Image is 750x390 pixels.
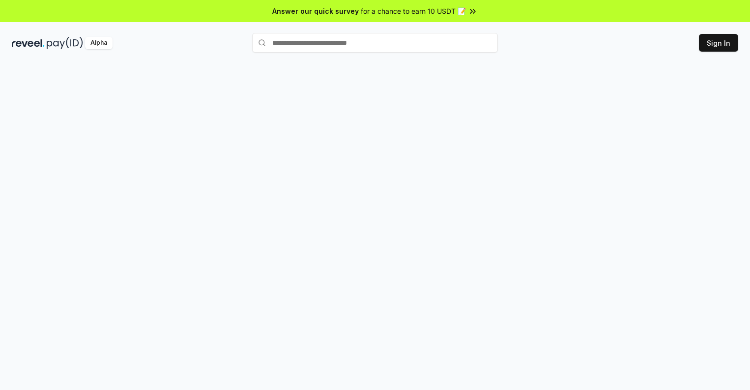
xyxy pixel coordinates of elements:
[272,6,359,16] span: Answer our quick survey
[47,37,83,49] img: pay_id
[361,6,466,16] span: for a chance to earn 10 USDT 📝
[12,37,45,49] img: reveel_dark
[699,34,738,52] button: Sign In
[85,37,113,49] div: Alpha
